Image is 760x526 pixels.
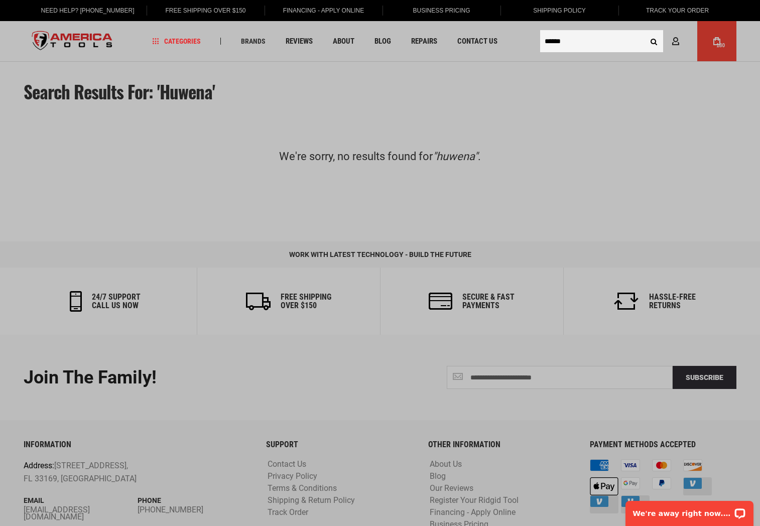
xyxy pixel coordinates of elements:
span: Categories [153,38,201,45]
a: Brands [236,35,270,48]
a: Categories [148,35,205,48]
span: Brands [241,38,266,45]
iframe: LiveChat chat widget [619,494,760,526]
button: Search [644,32,663,51]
